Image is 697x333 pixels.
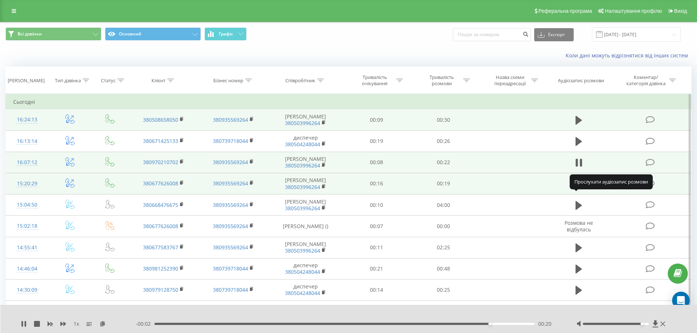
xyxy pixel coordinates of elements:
div: Прослухати аудіозапис розмови [570,174,653,189]
td: 00:09 [343,109,410,130]
div: Тривалість розмови [422,74,461,87]
a: 380739718044 [213,265,248,272]
a: 380935569264 [213,223,248,230]
td: 00:26 [410,130,477,152]
a: Коли дані можуть відрізнятися вiд інших систем [566,52,692,59]
a: 380504248044 [285,268,320,275]
td: 00:10 [343,194,410,216]
a: 380981252390 [143,265,178,272]
div: 15:04:50 [13,198,41,212]
td: 00:25 [410,279,477,300]
span: Графік [219,31,233,37]
button: Всі дзвінки [5,27,101,41]
div: Назва схеми переадресації [490,74,529,87]
div: 16:13:14 [13,134,41,148]
td: [PERSON_NAME] [268,152,343,173]
a: 380504248044 [285,290,320,296]
td: [PERSON_NAME] [268,173,343,194]
a: 380739718044 [213,137,248,144]
div: 15:02:18 [13,219,41,233]
a: 380668476675 [143,201,178,208]
div: 15:20:29 [13,177,41,191]
a: 380677583767 [143,244,178,251]
div: Клієнт [151,77,165,84]
td: диспечер [268,258,343,279]
div: 14:46:04 [13,262,41,276]
a: 380503996264 [285,120,320,126]
a: 380671425133 [143,137,178,144]
a: 380508658050 [143,116,178,123]
td: 00:30 [410,109,477,130]
a: 380935569264 [213,201,248,208]
a: 380503996264 [285,183,320,190]
span: 00:20 [538,320,551,328]
div: Аудіозапис розмови [558,77,604,84]
a: 380935569264 [213,180,248,187]
div: Accessibility label [641,322,644,325]
a: 380935569264 [213,116,248,123]
div: 16:07:12 [13,155,41,170]
td: 01:51 [410,301,477,322]
td: 00:00 [410,216,477,237]
a: 380739718044 [213,286,248,293]
div: Тип дзвінка [55,77,81,84]
span: Вихід [674,8,687,14]
div: Open Intercom Messenger [672,292,690,309]
div: 14:29:01 [13,304,41,318]
td: 00:19 [410,173,477,194]
td: [PERSON_NAME] [268,109,343,130]
input: Пошук за номером [453,28,531,41]
span: 1 x [74,320,79,328]
td: 00:21 [343,258,410,279]
td: [PERSON_NAME] [268,194,343,216]
span: - 00:02 [136,320,154,328]
button: Основний [105,27,201,41]
td: [PERSON_NAME] () [268,216,343,237]
td: 00:16 [343,173,410,194]
td: [PERSON_NAME] [268,301,343,322]
a: 380979128750 [143,286,178,293]
a: 380504248044 [285,141,320,148]
a: 380935569264 [213,244,248,251]
div: 14:30:09 [13,283,41,297]
div: 16:24:13 [13,113,41,127]
div: Статус [101,77,116,84]
div: 14:55:41 [13,241,41,255]
div: [PERSON_NAME] [8,77,45,84]
td: 00:09 [343,301,410,322]
td: диспечер [268,279,343,300]
button: Графік [205,27,247,41]
td: 04:00 [410,194,477,216]
div: Бізнес номер [213,77,243,84]
a: 380503996264 [285,247,320,254]
span: Розмова не відбулась [565,219,593,233]
a: 380970210702 [143,159,178,166]
span: Реферальна програма [539,8,592,14]
td: 00:22 [410,152,477,173]
td: 00:48 [410,258,477,279]
div: Співробітник [285,77,315,84]
td: 00:19 [343,130,410,152]
span: Всі дзвінки [18,31,42,37]
a: 380503996264 [285,205,320,212]
td: 00:07 [343,216,410,237]
a: 380677626008 [143,180,178,187]
div: Accessibility label [488,322,491,325]
td: Сьогодні [6,95,692,109]
a: 380677626008 [143,223,178,230]
td: 00:08 [343,152,410,173]
td: диспечер [268,130,343,152]
a: 380935569264 [213,159,248,166]
td: [PERSON_NAME] [268,237,343,258]
div: Коментар/категорія дзвінка [625,74,667,87]
button: Експорт [534,28,574,41]
td: 00:11 [343,237,410,258]
span: Налаштування профілю [605,8,662,14]
td: 02:25 [410,237,477,258]
div: Тривалість очікування [355,74,394,87]
td: 00:14 [343,279,410,300]
a: 380503996264 [285,162,320,169]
